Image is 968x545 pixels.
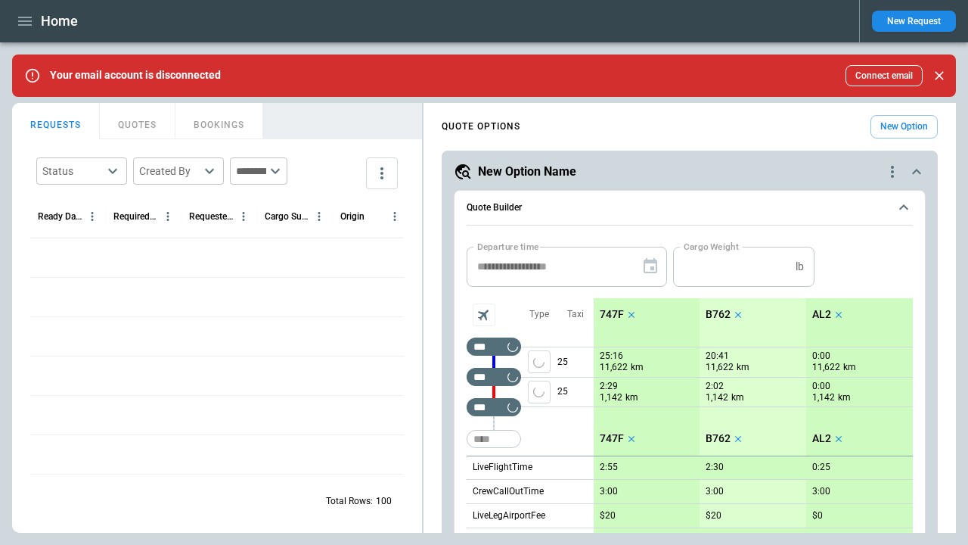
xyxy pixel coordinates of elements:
[42,163,103,179] div: Status
[113,211,158,222] div: Required Date & Time (UTC)
[812,350,830,362] p: 0:00
[175,103,263,139] button: BOOKINGS
[529,308,549,321] p: Type
[600,486,618,497] p: 3:00
[870,115,938,139] button: New Option
[929,65,950,86] button: Close
[737,361,749,374] p: km
[706,350,729,362] p: 20:41
[838,391,851,404] p: km
[706,361,734,374] p: 11,622
[473,485,544,498] p: CrewCallOutTime
[883,163,901,181] div: quote-option-actions
[376,495,392,508] p: 100
[845,65,923,86] button: Connect email
[528,350,551,373] button: left aligned
[600,361,628,374] p: 11,622
[454,163,926,181] button: New Option Namequote-option-actions
[309,207,329,226] button: Cargo Summary column menu
[528,381,551,403] span: Type of sector
[467,368,521,386] div: Too short
[796,260,804,273] p: lb
[385,207,405,226] button: Origin column menu
[600,350,623,362] p: 25:16
[366,157,398,189] button: more
[100,103,175,139] button: QUOTES
[473,509,545,522] p: LiveLegAirportFee
[706,432,731,445] p: B762
[477,240,539,253] label: Departure time
[467,338,521,356] div: Too short
[929,59,950,92] div: dismiss
[41,12,78,30] h1: Home
[557,347,594,377] p: 25
[467,203,522,213] h6: Quote Builder
[600,462,618,473] p: 2:55
[189,211,234,222] div: Requested Route
[706,462,724,473] p: 2:30
[600,381,618,392] p: 2:29
[600,391,622,404] p: 1,142
[467,430,521,448] div: Too short
[567,308,584,321] p: Taxi
[631,361,644,374] p: km
[340,211,365,222] div: Origin
[812,381,830,392] p: 0:00
[812,361,840,374] p: 11,622
[812,432,831,445] p: AL2
[706,308,731,321] p: B762
[731,391,744,404] p: km
[467,191,913,226] button: Quote Builder
[158,207,178,226] button: Required Date & Time (UTC) column menu
[473,461,532,474] p: LiveFlightTime
[812,486,830,497] p: 3:00
[812,391,835,404] p: 1,142
[82,207,102,226] button: Ready Date & Time (UTC) column menu
[38,211,82,222] div: Ready Date & Time (UTC)
[50,69,221,82] p: Your email account is disconnected
[812,510,823,522] p: $0
[234,207,253,226] button: Requested Route column menu
[326,495,373,508] p: Total Rows:
[265,211,309,222] div: Cargo Summary
[812,308,831,321] p: AL2
[442,123,520,130] h4: QUOTE OPTIONS
[625,391,638,404] p: km
[528,381,551,403] button: left aligned
[473,304,495,326] span: Aircraft selection
[467,398,521,416] div: Too short
[528,350,551,373] span: Type of sector
[600,510,616,522] p: $20
[600,432,624,445] p: 747F
[706,486,724,497] p: 3:00
[706,391,728,404] p: 1,142
[684,240,739,253] label: Cargo Weight
[600,308,624,321] p: 747F
[557,378,594,406] p: 25
[812,462,830,473] p: 0:25
[706,381,724,392] p: 2:02
[478,163,576,180] h5: New Option Name
[872,11,956,32] button: New Request
[12,103,100,139] button: REQUESTS
[706,510,721,522] p: $20
[139,163,200,179] div: Created By
[843,361,856,374] p: km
